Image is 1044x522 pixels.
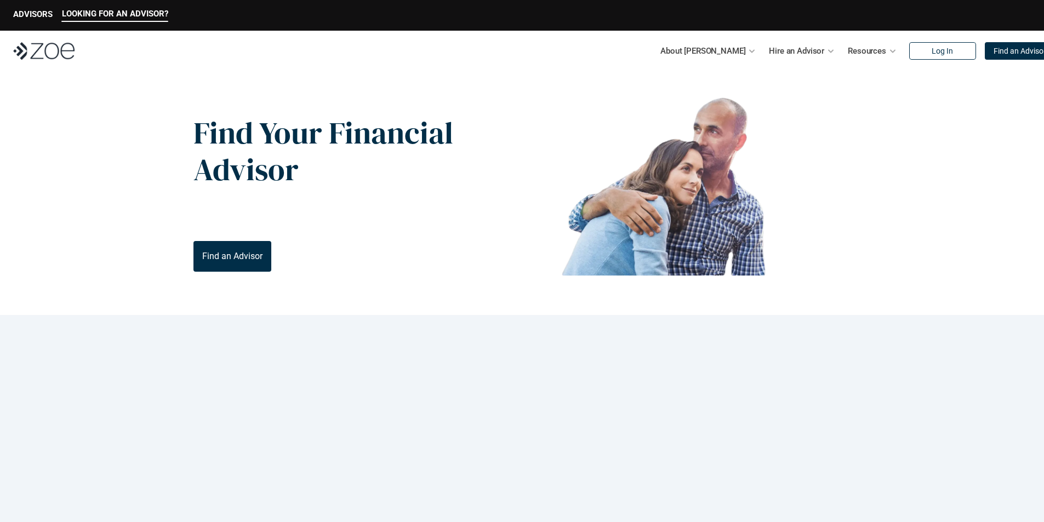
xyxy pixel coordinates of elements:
a: Find an Advisor [193,241,271,272]
p: Find an Advisor [202,251,263,261]
p: LOOKING FOR AN ADVISOR? [62,9,168,19]
a: Log In [909,42,976,60]
em: The information in the visuals above is for illustrative purposes only and does not represent an ... [511,282,815,288]
p: You deserve an advisor you can trust. [PERSON_NAME], hire, and invest with vetted, fiduciary, fin... [193,202,476,228]
p: Hire an Advisor [769,43,824,59]
p: About [PERSON_NAME] [660,43,745,59]
p: Find Your Financial Advisor [193,114,454,188]
p: Log In [932,47,953,56]
p: ADVISORS [13,9,53,19]
p: Resources [848,43,886,59]
p: Loremipsum: *DolOrsi Ametconsecte adi Eli Seddoeius tem inc utlaboreet. Dol 3483 MagNaal Enimadmi... [26,446,1018,486]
